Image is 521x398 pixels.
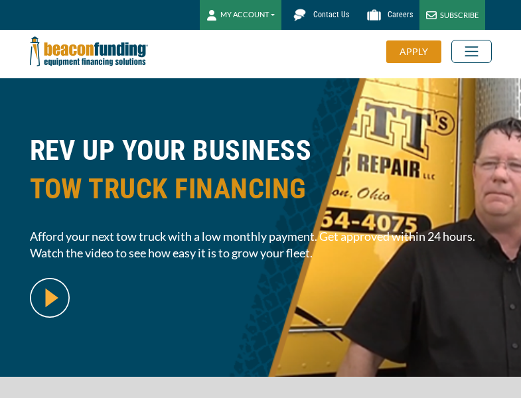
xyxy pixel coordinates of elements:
img: Beacon Funding Corporation logo [30,30,148,73]
span: Careers [388,10,413,19]
button: Toggle navigation [451,40,492,63]
img: Beacon Funding chat [288,3,311,27]
img: video modal pop-up play button [30,278,70,318]
div: APPLY [386,40,441,63]
img: Beacon Funding Careers [362,3,386,27]
span: Contact Us [313,10,349,19]
a: APPLY [386,40,451,63]
span: Afford your next tow truck with a low monthly payment. Get approved within 24 hours. Watch the vi... [30,228,492,261]
h1: REV UP YOUR BUSINESS [30,131,492,218]
a: Contact Us [281,3,356,27]
span: TOW TRUCK FINANCING [30,170,492,208]
a: Careers [356,3,419,27]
